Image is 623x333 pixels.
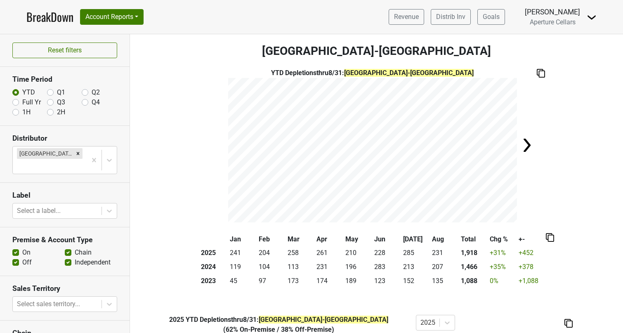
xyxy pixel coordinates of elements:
th: [DATE] [401,232,430,246]
td: +35 % [488,260,517,274]
label: Chain [75,248,92,257]
th: May [344,232,373,246]
div: [GEOGRAPHIC_DATA]-[GEOGRAPHIC_DATA] [17,148,73,159]
label: Full Yr [22,97,41,107]
td: 152 [401,274,430,288]
th: Jan [228,232,257,246]
td: 189 [344,274,373,288]
td: 104 [257,260,286,274]
span: [GEOGRAPHIC_DATA]-[GEOGRAPHIC_DATA] [344,69,474,77]
th: 2025 [199,246,228,260]
a: BreakDown [26,8,73,26]
th: Total [459,232,488,246]
td: 261 [315,246,344,260]
td: 97 [257,274,286,288]
td: 204 [257,246,286,260]
td: 196 [344,260,373,274]
td: 228 [373,246,401,260]
td: 0 % [488,274,517,288]
span: [GEOGRAPHIC_DATA]-[GEOGRAPHIC_DATA] [259,316,388,324]
th: 1,466 [459,260,488,274]
td: +452 [517,246,546,260]
th: 2024 [199,260,228,274]
td: 231 [430,246,459,260]
img: Copy to clipboard [546,233,554,242]
label: Q4 [92,97,100,107]
th: Feb [257,232,286,246]
button: Reset filters [12,43,117,58]
label: 2H [57,107,65,117]
label: Q3 [57,97,65,107]
td: 135 [430,274,459,288]
td: 119 [228,260,257,274]
td: 174 [315,274,344,288]
h3: Premise & Account Type [12,236,117,244]
a: Goals [477,9,505,25]
label: Q1 [57,87,65,97]
label: Q2 [92,87,100,97]
h3: Time Period [12,75,117,84]
label: On [22,248,31,257]
img: Copy to clipboard [537,69,545,78]
span: 2025 [169,316,186,324]
td: +378 [517,260,546,274]
img: Arrow right [519,137,535,154]
label: YTD [22,87,35,97]
th: Jun [373,232,401,246]
td: +31 % [488,246,517,260]
td: 210 [344,246,373,260]
td: 213 [401,260,430,274]
td: 173 [286,274,315,288]
td: 113 [286,260,315,274]
div: YTD Depletions thru 8/31 : [148,315,410,325]
td: 258 [286,246,315,260]
a: Revenue [389,9,424,25]
label: Off [22,257,32,267]
span: Aperture Cellars [530,18,576,26]
label: Independent [75,257,111,267]
th: 1,088 [459,274,488,288]
td: 283 [373,260,401,274]
td: 241 [228,246,257,260]
div: Remove Monterey-CA [73,148,83,159]
td: 45 [228,274,257,288]
div: [PERSON_NAME] [525,7,580,17]
h3: [GEOGRAPHIC_DATA]-[GEOGRAPHIC_DATA] [130,44,623,58]
button: Account Reports [80,9,144,25]
th: 2023 [199,274,228,288]
h3: Label [12,191,117,200]
img: Dropdown Menu [587,12,597,22]
td: 207 [430,260,459,274]
th: Mar [286,232,315,246]
img: Copy to clipboard [564,319,573,328]
th: Aug [430,232,459,246]
h3: Sales Territory [12,284,117,293]
h3: Distributor [12,134,117,143]
a: Distrib Inv [431,9,471,25]
td: 285 [401,246,430,260]
td: +1,088 [517,274,546,288]
td: 123 [373,274,401,288]
th: Chg % [488,232,517,246]
td: 231 [315,260,344,274]
th: 1,918 [459,246,488,260]
th: Apr [315,232,344,246]
div: YTD Depletions thru 8/31 : [228,68,517,78]
label: 1H [22,107,31,117]
th: +- [517,232,546,246]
